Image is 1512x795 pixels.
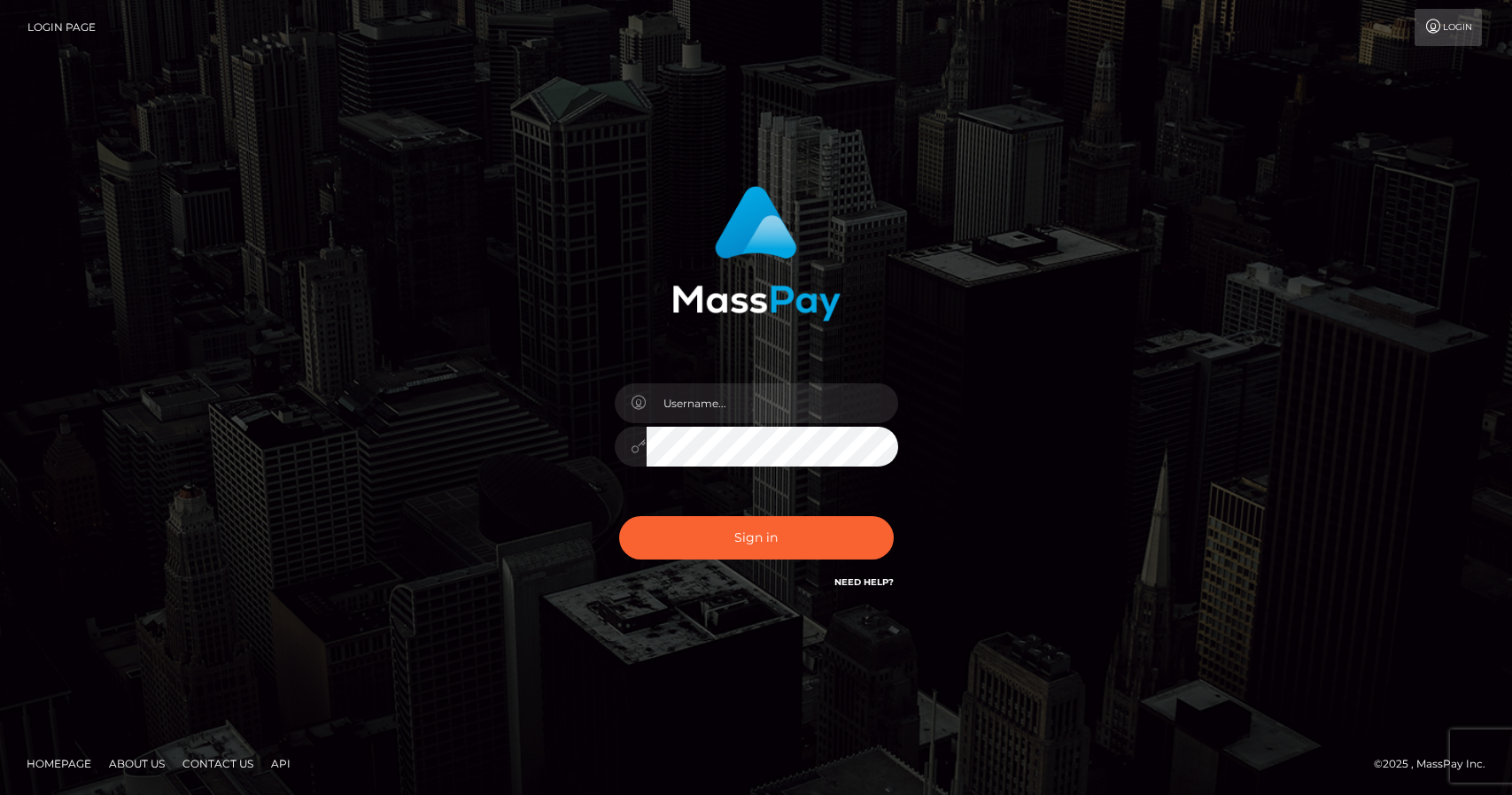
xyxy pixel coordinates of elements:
[1374,754,1499,774] div: © 2025 , MassPay Inc.
[1415,9,1482,46] a: Login
[647,383,898,423] input: Username...
[619,516,894,560] button: Sign in
[102,750,172,777] a: About Us
[264,750,298,777] a: API
[19,750,98,777] a: Homepage
[27,9,96,46] a: Login Page
[672,186,841,321] img: MassPay Login
[834,576,894,588] a: Need Help?
[175,750,260,777] a: Contact Us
